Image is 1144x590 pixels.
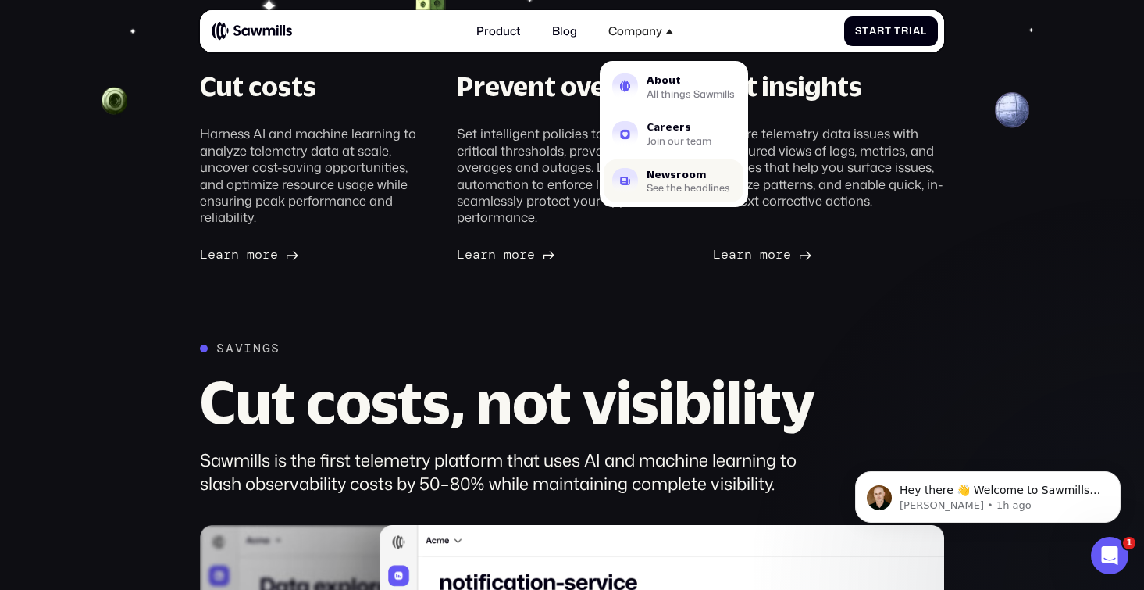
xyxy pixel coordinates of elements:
[832,438,1144,548] iframe: Intercom notifications message
[457,69,675,103] div: Prevent overages
[894,25,901,37] span: T
[736,247,744,263] span: r
[921,25,927,37] span: l
[472,247,480,263] span: a
[869,25,877,37] span: a
[468,16,529,47] a: Product
[1091,537,1128,574] iframe: Intercom live chat
[457,247,555,263] a: Learnmore
[647,122,711,132] div: Careers
[713,125,943,209] div: Explore telemetry data issues with structured views of logs, metrics, and services that help you ...
[647,90,735,99] div: All things Sawmills
[200,449,836,497] div: Sawmills is the first telemetry platform that uses AI and machine learning to slash observability...
[885,25,892,37] span: t
[527,247,535,263] span: e
[647,75,735,85] div: About
[519,247,527,263] span: r
[208,247,216,263] span: e
[200,373,836,431] h2: Cut costs, not visibility
[647,137,711,146] div: Join our team
[511,247,519,263] span: o
[713,69,862,103] div: Get insights
[744,247,752,263] span: n
[604,159,743,202] a: NewsroomSee the headlines
[713,247,811,263] a: Learnmore
[844,16,939,45] a: StartTrial
[775,247,783,263] span: r
[909,25,913,37] span: i
[760,247,768,263] span: m
[901,25,909,37] span: r
[783,247,791,263] span: e
[223,247,231,263] span: r
[1123,537,1135,549] span: 1
[729,247,736,263] span: a
[647,170,730,180] div: Newsroom
[216,341,280,356] div: Savings
[604,113,743,156] a: CareersJoin our team
[543,16,586,47] a: Blog
[200,69,316,103] div: Cut costs
[877,25,885,37] span: r
[608,24,662,38] div: Company
[231,247,239,263] span: n
[721,247,729,263] span: e
[713,247,721,263] span: L
[200,247,298,263] a: Learnmore
[255,247,262,263] span: o
[600,16,682,47] div: Company
[457,247,465,263] span: L
[216,247,223,263] span: a
[247,247,255,263] span: m
[480,247,488,263] span: r
[855,25,862,37] span: S
[862,25,869,37] span: t
[270,247,278,263] span: e
[200,125,430,226] div: Harness AI and machine learning to analyze telemetry data at scale, uncover cost-saving opportuni...
[262,247,270,263] span: r
[913,25,921,37] span: a
[457,125,687,226] div: Set intelligent policies to monitor critical thresholds, preventing overages and outages. Leverag...
[768,247,775,263] span: o
[465,247,472,263] span: e
[647,184,730,193] div: See the headlines
[600,47,748,207] nav: Company
[200,247,208,263] span: L
[504,247,511,263] span: m
[488,247,496,263] span: n
[604,65,743,108] a: AboutAll things Sawmills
